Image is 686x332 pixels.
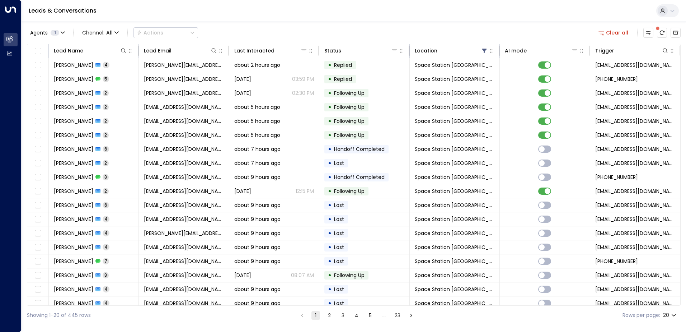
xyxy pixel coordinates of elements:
span: leads@space-station.co.uk [595,286,675,293]
span: lynne.craighead@btinternet.com [144,89,224,97]
span: Gary Willmot [54,174,93,181]
span: olivia.ravenhill@yahoo.com [144,230,224,237]
span: 4 [103,216,109,222]
span: Space Station Doncaster [415,244,494,251]
span: leads@space-station.co.uk [595,300,675,307]
span: Aug 25, 2025 [234,89,251,97]
button: Go to page 5 [366,311,375,320]
span: Toggle select row [33,173,42,182]
span: Gary Willmot [54,188,93,195]
span: Kevin Smith [54,103,93,111]
span: tonyhaigh14@gmail.com [144,146,224,153]
span: tyranazir1@gmail.com [144,132,224,139]
div: Lead Email [144,46,171,55]
span: Handoff Completed [334,146,385,153]
span: about 7 hours ago [234,160,281,167]
span: leads@space-station.co.uk [595,188,675,195]
span: Lost [334,202,344,209]
span: Toggle select row [33,145,42,154]
button: Actions [133,27,198,38]
span: Space Station Doncaster [415,230,494,237]
span: leads@space-station.co.uk [595,272,675,279]
span: leighab69@gmail.com [144,160,224,167]
span: Toggle select row [33,103,42,112]
button: Channel:All [79,28,122,38]
p: 03:59 PM [292,75,314,83]
span: gaz8630@live.co.uk [144,188,224,195]
span: Graham Davis [54,272,93,279]
span: Tyra Nazir [54,132,93,139]
span: leads@space-station.co.uk [595,132,675,139]
span: Lost [334,230,344,237]
span: Lauren Callaghan [54,286,93,293]
span: Following Up [334,188,365,195]
span: 4 [103,230,109,236]
a: Leads & Conversations [29,6,97,15]
span: Toggle select row [33,243,42,252]
span: Space Station Doncaster [415,146,494,153]
span: Louis Staniforth [54,117,93,125]
div: Location [415,46,488,55]
span: about 2 hours ago [234,61,280,69]
span: Space Station Doncaster [415,103,494,111]
span: Toggle select row [33,285,42,294]
span: All [106,30,113,36]
span: Toggle select row [33,75,42,84]
div: 20 [663,310,678,321]
span: Toggle select row [33,187,42,196]
div: … [380,311,388,320]
div: AI mode [505,46,578,55]
span: Toggle select row [33,89,42,98]
span: leads@space-station.co.uk [595,61,675,69]
div: Status [324,46,398,55]
span: leads@space-station.co.uk [595,89,675,97]
div: • [328,59,332,71]
span: 6 [103,202,109,208]
span: Space Station Doncaster [415,75,494,83]
span: 4 [103,300,109,306]
span: Toggle select row [33,117,42,126]
div: • [328,227,332,239]
span: leads@space-station.co.uk [595,244,675,251]
span: 2 [103,118,109,124]
div: • [328,73,332,85]
span: 6 [103,146,109,152]
div: Showing 1-20 of 445 rows [27,312,91,319]
p: 08:07 AM [291,272,314,279]
span: Space Station Doncaster [415,117,494,125]
span: Liam Harrington [54,202,93,209]
div: Last Interacted [234,46,274,55]
span: 2 [103,132,109,138]
div: • [328,283,332,295]
span: Space Station Doncaster [415,272,494,279]
span: Olivia Ravenhill [54,230,93,237]
span: 2 [103,188,109,194]
span: lynne.craighead@btinternet.com [144,61,224,69]
span: Matthew Meadows [54,244,93,251]
span: leads@space-station.co.uk [595,146,675,153]
span: 2 [103,160,109,166]
button: Agents1 [27,28,67,38]
div: Lead Email [144,46,217,55]
span: 1 [51,30,59,36]
span: Oct 02, 2025 [234,272,251,279]
span: about 9 hours ago [234,216,281,223]
span: Jackie Taylor [54,216,93,223]
div: • [328,213,332,225]
button: Go to page 2 [325,311,334,320]
span: about 9 hours ago [234,174,281,181]
span: Space Station Doncaster [415,61,494,69]
span: jackiesmith236@ymail.com [144,216,224,223]
div: Actions [137,29,163,36]
span: Space Station Doncaster [415,286,494,293]
div: • [328,199,332,211]
span: 4 [103,286,109,292]
button: Clear all [596,28,631,38]
span: 4 [103,244,109,250]
span: leads@space-station.co.uk [595,230,675,237]
span: Toggle select all [33,47,42,56]
span: Lost [334,216,344,223]
span: Space Station Doncaster [415,174,494,181]
span: lynne.craighead@btinternet.com [144,75,224,83]
div: • [328,241,332,253]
